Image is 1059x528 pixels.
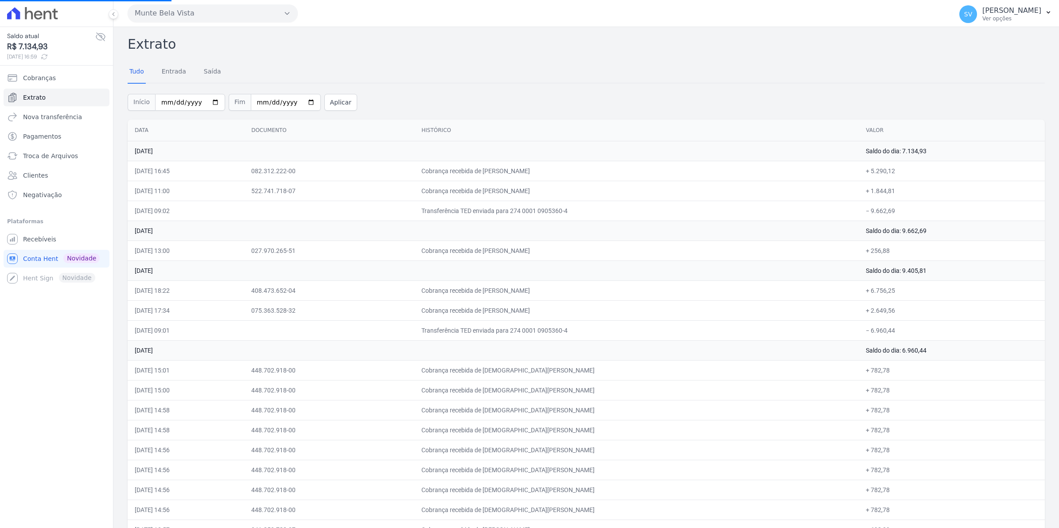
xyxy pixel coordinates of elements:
td: 027.970.265-51 [244,241,414,260]
a: Nova transferência [4,108,109,126]
a: Saída [202,61,223,84]
td: Transferência TED enviada para 274 0001 0905360-4 [414,201,859,221]
span: Cobranças [23,74,56,82]
td: [DATE] 15:00 [128,380,244,400]
p: [PERSON_NAME] [982,6,1041,15]
td: [DATE] [128,260,859,280]
a: Conta Hent Novidade [4,250,109,268]
td: 448.702.918-00 [244,420,414,440]
td: [DATE] 13:00 [128,241,244,260]
td: + 782,78 [859,460,1045,480]
th: Valor [859,120,1045,141]
span: R$ 7.134,93 [7,41,95,53]
span: Pagamentos [23,132,61,141]
span: Novidade [63,253,100,263]
td: − 6.960,44 [859,320,1045,340]
td: Transferência TED enviada para 274 0001 0905360-4 [414,320,859,340]
span: Nova transferência [23,113,82,121]
a: Pagamentos [4,128,109,145]
td: 448.702.918-00 [244,500,414,520]
span: Saldo atual [7,31,95,41]
button: SV [PERSON_NAME] Ver opções [952,2,1059,27]
a: Extrato [4,89,109,106]
td: [DATE] 11:00 [128,181,244,201]
span: Fim [229,94,251,111]
td: Saldo do dia: 6.960,44 [859,340,1045,360]
span: Início [128,94,155,111]
nav: Sidebar [7,69,106,287]
div: Plataformas [7,216,106,227]
td: + 782,78 [859,400,1045,420]
span: Negativação [23,190,62,199]
td: [DATE] 14:56 [128,480,244,500]
td: + 782,78 [859,380,1045,400]
span: Conta Hent [23,254,58,263]
td: 522.741.718-07 [244,181,414,201]
p: Ver opções [982,15,1041,22]
td: Cobrança recebida de [DEMOGRAPHIC_DATA][PERSON_NAME] [414,360,859,380]
td: Cobrança recebida de [PERSON_NAME] [414,241,859,260]
td: 408.473.652-04 [244,280,414,300]
a: Recebíveis [4,230,109,248]
td: + 782,78 [859,420,1045,440]
td: + 1.844,81 [859,181,1045,201]
td: + 5.290,12 [859,161,1045,181]
td: Saldo do dia: 9.662,69 [859,221,1045,241]
td: Cobrança recebida de [DEMOGRAPHIC_DATA][PERSON_NAME] [414,480,859,500]
td: [DATE] 15:01 [128,360,244,380]
th: Documento [244,120,414,141]
td: Cobrança recebida de [DEMOGRAPHIC_DATA][PERSON_NAME] [414,460,859,480]
td: 448.702.918-00 [244,480,414,500]
td: + 782,78 [859,500,1045,520]
td: + 782,78 [859,440,1045,460]
td: + 782,78 [859,480,1045,500]
td: [DATE] 14:56 [128,500,244,520]
h2: Extrato [128,34,1045,54]
a: Cobranças [4,69,109,87]
td: Cobrança recebida de [PERSON_NAME] [414,161,859,181]
td: [DATE] [128,141,859,161]
td: + 256,88 [859,241,1045,260]
span: Clientes [23,171,48,180]
td: 448.702.918-00 [244,440,414,460]
td: Cobrança recebida de [PERSON_NAME] [414,181,859,201]
td: [DATE] 17:34 [128,300,244,320]
td: Cobrança recebida de [DEMOGRAPHIC_DATA][PERSON_NAME] [414,440,859,460]
td: − 9.662,69 [859,201,1045,221]
td: Cobrança recebida de [DEMOGRAPHIC_DATA][PERSON_NAME] [414,380,859,400]
td: 448.702.918-00 [244,400,414,420]
td: 448.702.918-00 [244,360,414,380]
td: + 782,78 [859,360,1045,380]
th: Histórico [414,120,859,141]
td: + 2.649,56 [859,300,1045,320]
td: [DATE] 09:01 [128,320,244,340]
a: Clientes [4,167,109,184]
span: Recebíveis [23,235,56,244]
span: Extrato [23,93,46,102]
td: 448.702.918-00 [244,380,414,400]
td: [DATE] 18:22 [128,280,244,300]
td: 082.312.222-00 [244,161,414,181]
button: Aplicar [324,94,357,111]
td: [DATE] 14:56 [128,460,244,480]
th: Data [128,120,244,141]
td: Cobrança recebida de [DEMOGRAPHIC_DATA][PERSON_NAME] [414,500,859,520]
td: [DATE] 14:58 [128,400,244,420]
span: Troca de Arquivos [23,151,78,160]
button: Munte Bela Vista [128,4,298,22]
td: Saldo do dia: 9.405,81 [859,260,1045,280]
td: [DATE] 16:45 [128,161,244,181]
td: [DATE] 14:56 [128,440,244,460]
a: Negativação [4,186,109,204]
td: [DATE] [128,221,859,241]
td: + 6.756,25 [859,280,1045,300]
a: Entrada [160,61,188,84]
span: SV [964,11,972,17]
td: Cobrança recebida de [DEMOGRAPHIC_DATA][PERSON_NAME] [414,400,859,420]
td: [DATE] 14:58 [128,420,244,440]
a: Troca de Arquivos [4,147,109,165]
td: 448.702.918-00 [244,460,414,480]
td: Cobrança recebida de [PERSON_NAME] [414,300,859,320]
a: Tudo [128,61,146,84]
td: 075.363.528-32 [244,300,414,320]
